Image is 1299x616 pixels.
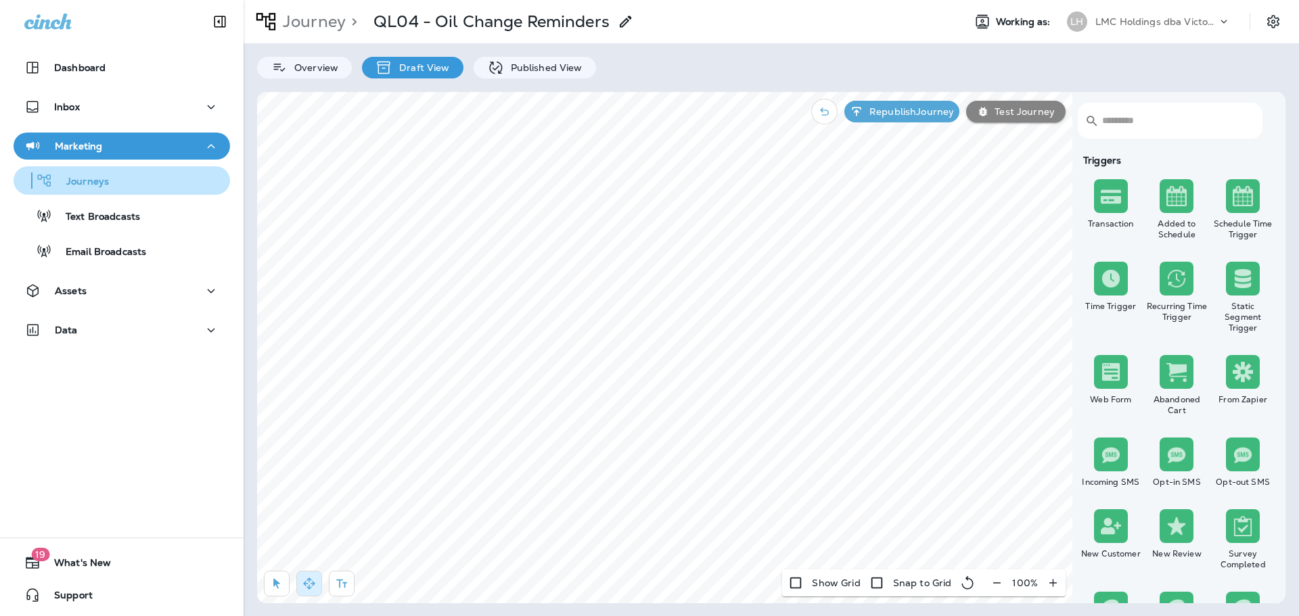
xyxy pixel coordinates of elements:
span: 19 [31,548,49,561]
div: Time Trigger [1080,301,1141,312]
div: New Review [1147,548,1208,559]
p: Journeys [53,176,109,189]
button: Marketing [14,133,230,160]
div: Incoming SMS [1080,477,1141,488]
button: RepublishJourney [844,101,959,122]
p: Overview [288,62,338,73]
button: Text Broadcasts [14,202,230,230]
div: Triggers [1078,155,1276,166]
p: Test Journey [989,106,1055,117]
button: Email Broadcasts [14,237,230,265]
span: Working as: [996,16,1053,28]
p: 100 % [1012,577,1038,588]
p: QL04 - Oil Change Reminders [373,11,610,32]
div: Static Segment Trigger [1212,301,1273,333]
button: Support [14,582,230,609]
div: Abandoned Cart [1147,394,1208,416]
button: 19What's New [14,549,230,576]
p: Journey [277,11,346,32]
div: Web Form [1080,394,1141,405]
div: Opt-out SMS [1212,477,1273,488]
div: Opt-in SMS [1147,477,1208,488]
div: LH [1067,11,1087,32]
p: Inbox [54,101,80,112]
div: Transaction [1080,218,1141,229]
button: Dashboard [14,54,230,81]
p: LMC Holdings dba Victory Lane Quick Oil Change [1095,16,1217,27]
p: Assets [55,285,87,296]
button: Settings [1261,9,1285,34]
button: Journeys [14,166,230,195]
p: Draft View [392,62,449,73]
p: Show Grid [812,577,860,588]
button: Assets [14,277,230,304]
p: Data [55,325,78,335]
p: > [346,11,357,32]
p: Text Broadcasts [52,211,140,224]
div: New Customer [1080,548,1141,559]
p: Republish Journey [864,106,954,117]
div: Recurring Time Trigger [1147,301,1208,323]
div: Survey Completed [1212,548,1273,570]
span: What's New [41,557,111,573]
button: Collapse Sidebar [201,8,239,35]
span: Support [41,590,93,606]
div: From Zapier [1212,394,1273,405]
div: Schedule Time Trigger [1212,218,1273,240]
p: Dashboard [54,62,106,73]
p: Snap to Grid [893,577,952,588]
button: Data [14,316,230,343]
p: Marketing [55,141,102,151]
p: Published View [504,62,583,73]
div: Added to Schedule [1147,218,1208,240]
button: Test Journey [966,101,1066,122]
p: Email Broadcasts [52,246,146,259]
button: Inbox [14,93,230,120]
